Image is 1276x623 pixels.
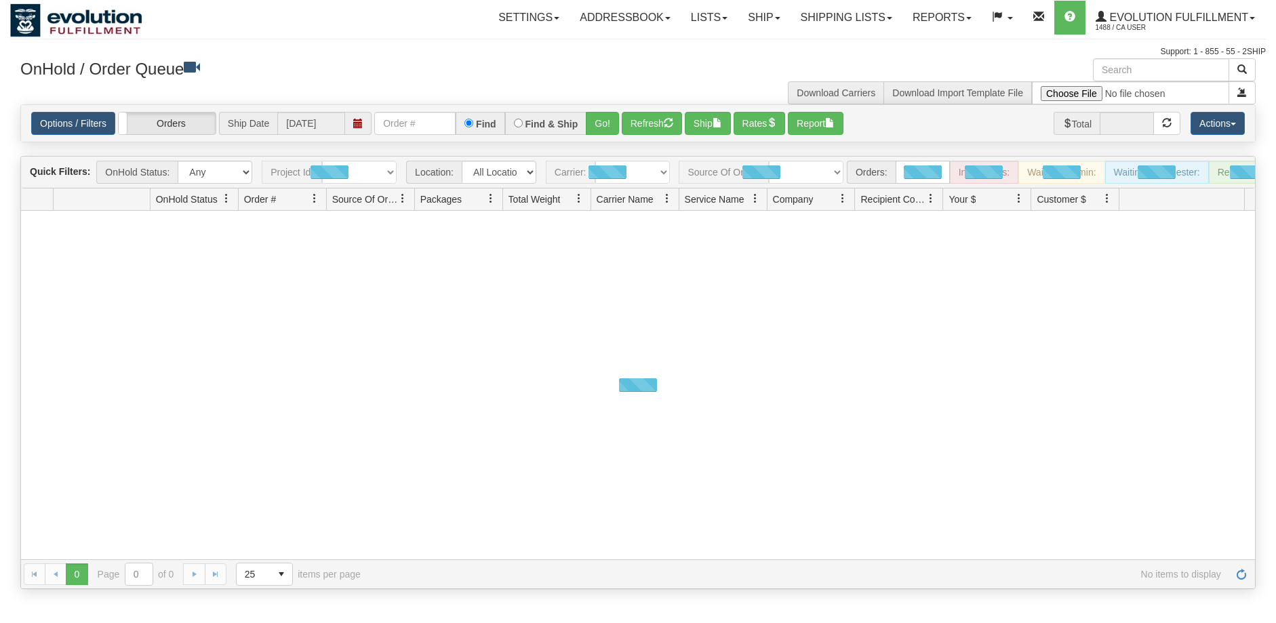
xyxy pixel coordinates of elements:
input: Import [1032,81,1229,104]
span: Ship Date [219,112,277,135]
div: Waiting - Admin: [1018,161,1104,184]
span: OnHold Status [156,193,218,206]
input: Search [1093,58,1229,81]
a: Service Name filter column settings [744,187,767,210]
span: OnHold Status: [96,161,178,184]
button: Go! [586,112,619,135]
span: Order # [244,193,276,206]
span: Carrier Name [597,193,654,206]
div: grid toolbar [21,157,1255,188]
button: Rates [734,112,786,135]
div: Support: 1 - 855 - 55 - 2SHIP [10,46,1266,58]
a: Reports [902,1,982,35]
span: Total [1054,112,1100,135]
span: 25 [245,567,262,581]
button: Ship [685,112,731,135]
a: Recipient Country filter column settings [919,187,942,210]
span: Source Of Order [332,193,398,206]
a: Total Weight filter column settings [567,187,591,210]
a: Refresh [1231,563,1252,585]
a: Packages filter column settings [479,187,502,210]
span: No items to display [380,569,1221,580]
a: Carrier Name filter column settings [656,187,679,210]
a: Ship [738,1,790,35]
a: Source Of Order filter column settings [391,187,414,210]
span: Packages [420,193,462,206]
a: Download Import Template File [892,87,1023,98]
div: New: [896,161,950,184]
span: Company [773,193,814,206]
div: Waiting - Requester: [1105,161,1209,184]
input: Order # [374,112,456,135]
span: Recipient Country [860,193,926,206]
a: Shipping lists [791,1,902,35]
span: Customer $ [1037,193,1085,206]
button: Actions [1191,112,1245,135]
a: Company filter column settings [831,187,854,210]
a: OnHold Status filter column settings [215,187,238,210]
label: Find [476,119,496,129]
a: Options / Filters [31,112,115,135]
label: Find & Ship [525,119,578,129]
div: In Progress: [950,161,1018,184]
a: Settings [488,1,570,35]
button: Search [1229,58,1256,81]
span: Page of 0 [98,563,174,586]
span: items per page [236,563,361,586]
a: Download Carriers [797,87,875,98]
img: logo1488.jpg [10,3,142,37]
button: Report [788,112,843,135]
a: Customer $ filter column settings [1096,187,1119,210]
span: Page sizes drop down [236,563,293,586]
a: Addressbook [570,1,681,35]
button: Refresh [622,112,682,135]
a: Order # filter column settings [303,187,326,210]
span: Evolution Fulfillment [1106,12,1248,23]
span: Your $ [949,193,976,206]
span: select [271,563,292,585]
span: Orders: [847,161,896,184]
a: Evolution Fulfillment 1488 / CA User [1085,1,1265,35]
h3: OnHold / Order Queue [20,58,628,78]
a: Lists [681,1,738,35]
iframe: chat widget [1245,242,1275,380]
label: Orders [119,113,216,134]
span: Service Name [685,193,744,206]
span: Location: [406,161,462,184]
a: Your $ filter column settings [1008,187,1031,210]
span: 1488 / CA User [1096,21,1197,35]
label: Quick Filters: [30,165,90,178]
span: Page 0 [66,563,87,585]
span: Total Weight [509,193,561,206]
